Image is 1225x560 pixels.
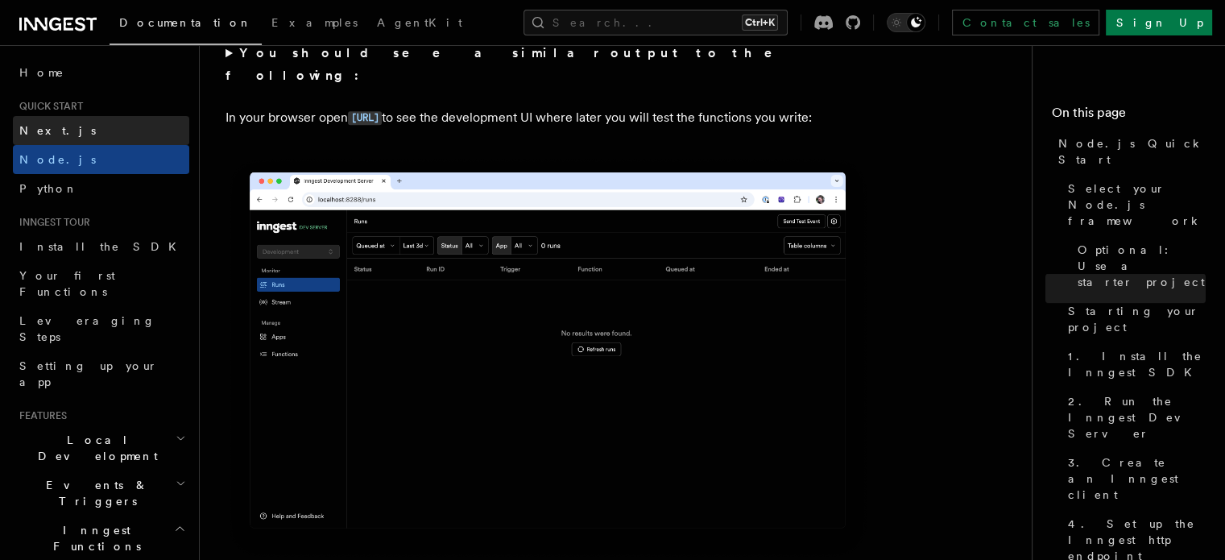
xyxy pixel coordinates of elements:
[1106,10,1212,35] a: Sign Up
[13,58,189,87] a: Home
[1052,129,1206,174] a: Node.js Quick Start
[19,153,96,166] span: Node.js
[13,477,176,509] span: Events & Triggers
[1062,387,1206,448] a: 2. Run the Inngest Dev Server
[1068,303,1206,335] span: Starting your project
[226,45,795,83] strong: You should see a similar output to the following:
[1062,342,1206,387] a: 1. Install the Inngest SDK
[226,42,870,87] summary: You should see a similar output to the following:
[1078,242,1206,290] span: Optional: Use a starter project
[13,174,189,203] a: Python
[13,145,189,174] a: Node.js
[13,116,189,145] a: Next.js
[13,425,189,471] button: Local Development
[19,240,186,253] span: Install the SDK
[348,110,382,125] a: [URL]
[119,16,252,29] span: Documentation
[524,10,788,35] button: Search...Ctrl+K
[1068,180,1206,229] span: Select your Node.js framework
[1062,174,1206,235] a: Select your Node.js framework
[1052,103,1206,129] h4: On this page
[1068,454,1206,503] span: 3. Create an Inngest client
[19,182,78,195] span: Python
[226,106,870,130] p: In your browser open to see the development UI where later you will test the functions you write:
[19,64,64,81] span: Home
[1062,448,1206,509] a: 3. Create an Inngest client
[110,5,262,45] a: Documentation
[13,522,174,554] span: Inngest Functions
[742,15,778,31] kbd: Ctrl+K
[1062,297,1206,342] a: Starting your project
[1068,348,1206,380] span: 1. Install the Inngest SDK
[887,13,925,32] button: Toggle dark mode
[13,232,189,261] a: Install the SDK
[348,111,382,125] code: [URL]
[367,5,472,44] a: AgentKit
[19,269,115,298] span: Your first Functions
[1068,393,1206,442] span: 2. Run the Inngest Dev Server
[271,16,358,29] span: Examples
[1071,235,1206,297] a: Optional: Use a starter project
[377,16,462,29] span: AgentKit
[952,10,1099,35] a: Contact sales
[13,306,189,351] a: Leveraging Steps
[19,359,158,388] span: Setting up your app
[19,314,155,343] span: Leveraging Steps
[19,124,96,137] span: Next.js
[13,409,67,422] span: Features
[13,432,176,464] span: Local Development
[13,261,189,306] a: Your first Functions
[13,471,189,516] button: Events & Triggers
[13,351,189,396] a: Setting up your app
[1058,135,1206,168] span: Node.js Quick Start
[262,5,367,44] a: Examples
[13,100,83,113] span: Quick start
[13,216,90,229] span: Inngest tour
